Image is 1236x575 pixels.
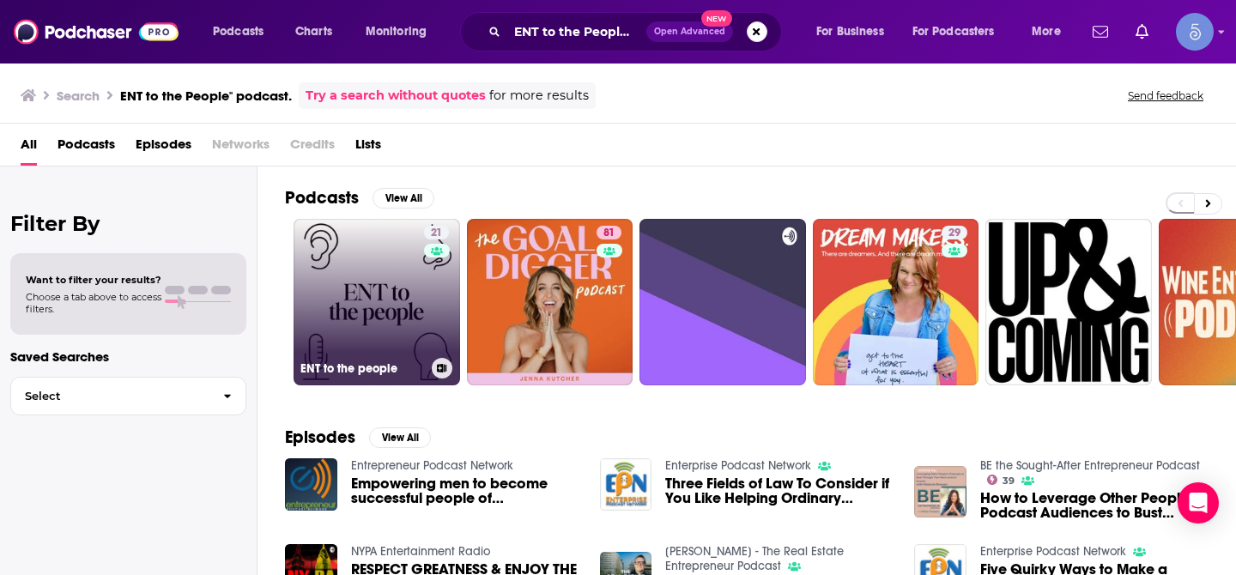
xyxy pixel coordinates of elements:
a: 81 [597,226,621,239]
a: 39 [987,475,1015,485]
a: Charts [284,18,342,45]
a: EpisodesView All [285,427,431,448]
a: 21ENT to the people [294,219,460,385]
span: Podcasts [213,20,264,44]
span: How to Leverage Other People’s Podcast Audiences to Bust Through Your Next Level of Income with [... [980,491,1209,520]
div: Search podcasts, credits, & more... [476,12,798,51]
a: How to Leverage Other People’s Podcast Audiences to Bust Through Your Next Level of Income with M... [980,491,1209,520]
a: Episodes [136,130,191,166]
a: Try a search without quotes [306,86,486,106]
span: Monitoring [366,20,427,44]
a: Show notifications dropdown [1086,17,1115,46]
img: Podchaser - Follow, Share and Rate Podcasts [14,15,179,48]
a: Lists [355,130,381,166]
a: Show notifications dropdown [1129,17,1155,46]
button: open menu [804,18,906,45]
a: Peter Lorimer - The Real Estate Entrepreneur Podcast [665,544,844,573]
span: For Business [816,20,884,44]
input: Search podcasts, credits, & more... [507,18,646,45]
a: BE the Sought-After Entrepreneur Podcast [980,458,1200,473]
a: Entrepreneur Podcast Network [351,458,513,473]
button: open menu [201,18,286,45]
span: Logged in as Spiral5-G1 [1176,13,1214,51]
a: Enterprise Podcast Network [665,458,811,473]
p: Saved Searches [10,348,246,365]
button: Open AdvancedNew [646,21,733,42]
h2: Filter By [10,211,246,236]
img: User Profile [1176,13,1214,51]
span: Select [11,390,209,402]
span: 81 [603,225,615,242]
h3: ENT to the people [300,361,425,376]
h2: Episodes [285,427,355,448]
span: Open Advanced [654,27,725,36]
a: Podcasts [58,130,115,166]
button: open menu [901,18,1020,45]
button: Select [10,377,246,415]
img: Empowering men to become successful people of significance, integrity, and character - Entreprene... [285,458,337,511]
span: 29 [948,225,960,242]
h3: ENT to the People" podcast. [120,88,292,104]
a: Empowering men to become successful people of significance, integrity, and character - Entreprene... [351,476,579,505]
a: PodcastsView All [285,187,434,209]
span: Want to filter your results? [26,274,161,286]
a: Three Fields of Law To Consider if You Like Helping Ordinary People! - Entrepreneur Podcast Netwo... [665,476,894,505]
span: for more results [489,86,589,106]
span: Networks [212,130,270,166]
a: 29 [942,226,967,239]
a: 81 [467,219,633,385]
span: 21 [431,225,442,242]
button: Show profile menu [1176,13,1214,51]
a: Enterprise Podcast Network [980,544,1126,559]
a: 21 [424,226,449,239]
button: View All [369,427,431,448]
a: All [21,130,37,166]
h2: Podcasts [285,187,359,209]
span: Choose a tab above to access filters. [26,291,161,315]
img: How to Leverage Other People’s Podcast Audiences to Bust Through Your Next Level of Income with M... [914,466,966,518]
span: New [701,10,732,27]
span: 39 [1003,477,1015,485]
span: Charts [295,20,332,44]
h3: Search [57,88,100,104]
a: NYPA Entertainment Radio [351,544,490,559]
button: open menu [1020,18,1082,45]
button: View All [373,188,434,209]
div: Open Intercom Messenger [1178,482,1219,524]
button: Send feedback [1123,88,1209,103]
span: For Podcasters [912,20,995,44]
img: Three Fields of Law To Consider if You Like Helping Ordinary People! - Entrepreneur Podcast Netwo... [600,458,652,511]
span: Credits [290,130,335,166]
span: More [1032,20,1061,44]
a: 29 [813,219,979,385]
button: open menu [354,18,449,45]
